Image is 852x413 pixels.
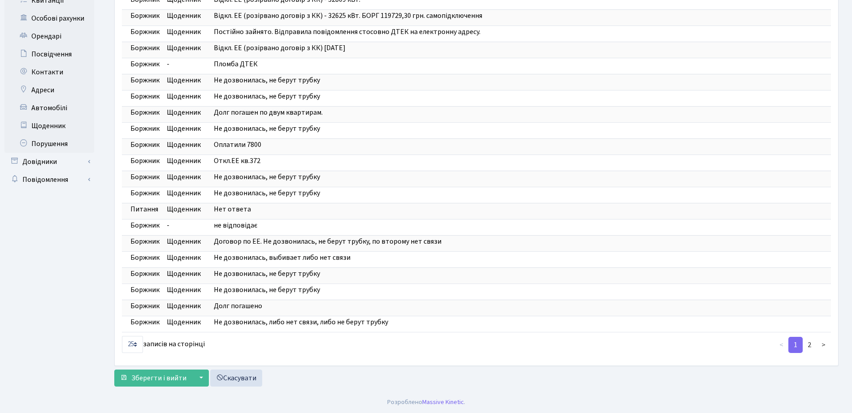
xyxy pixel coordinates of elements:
span: Договор по ЕЕ. Не дозвонилась, не берут трубку, по второму нет связи [214,237,441,246]
span: Щоденник [167,11,207,21]
span: Боржник [130,285,160,295]
span: Щоденник [167,253,207,263]
a: Орендарі [4,27,94,45]
span: Боржник [130,188,160,198]
span: Боржник [130,108,160,118]
a: Адреси [4,81,94,99]
span: - [167,220,207,231]
span: Боржник [130,317,160,327]
span: Щоденник [167,43,207,53]
span: Боржник [130,237,160,247]
span: Не дозвонилась, не берут трубку [214,188,320,198]
a: Контакти [4,63,94,81]
button: Зберегти і вийти [114,370,192,387]
span: Откл.ЕЕ кв.372 [214,156,260,166]
span: Боржник [130,140,160,150]
a: Massive Kinetic [422,397,464,407]
a: 2 [802,337,817,353]
a: Порушення [4,135,94,153]
span: Боржник [130,27,160,37]
span: Щоденник [167,75,207,86]
span: Щоденник [167,27,207,37]
span: Боржник [130,269,160,279]
a: > [816,337,831,353]
span: Не дозвонилась, не берут трубку [214,91,320,101]
span: Боржник [130,172,160,182]
span: Постійно зайнято. Відправила повідомлення стосовно ДТЕК на електронну адресу. [214,27,480,37]
span: Не дозвонилась, не берут трубку [214,285,320,295]
span: Боржник [130,11,160,21]
a: Довідники [4,153,94,171]
span: Не дозвонилась, не берут трубку [214,124,320,133]
a: 1 [788,337,803,353]
a: Особові рахунки [4,9,94,27]
span: Щоденник [167,317,207,327]
span: Нет ответа [214,204,251,214]
span: Боржник [130,220,160,231]
span: Щоденник [167,91,207,102]
span: Боржник [130,124,160,134]
span: Боржник [130,91,160,102]
span: Боржник [130,43,160,53]
span: не відповідає [214,220,257,230]
span: Не дозвонилась, не берут трубку [214,75,320,85]
span: Не дозвонилась, либо нет связи, либо не берут трубку [214,317,388,327]
div: Розроблено . [387,397,465,407]
a: Скасувати [210,370,262,387]
span: Щоденник [167,172,207,182]
span: Щоденник [167,140,207,150]
label: записів на сторінці [122,336,205,353]
span: Не дозвонилась, не берут трубку [214,172,320,182]
span: Відкл. ЕЕ (розірвано договір з КК) [DATE] [214,43,346,53]
select: записів на сторінці [122,336,143,353]
span: Щоденник [167,188,207,198]
span: Долг погашен по двум квартирам. [214,108,323,117]
span: Не дозвонилась, не берут трубку [214,269,320,279]
span: Відкл. ЕЕ (розірвано договір з КК) - 32625 кВт. БОРГ 119729,30 грн. самопідключення [214,11,482,21]
span: Щоденник [167,237,207,247]
span: Щоденник [167,204,207,215]
span: Щоденник [167,108,207,118]
span: Зберегти і вийти [131,373,186,383]
a: Автомобілі [4,99,94,117]
a: Щоденник [4,117,94,135]
span: Боржник [130,301,160,311]
span: Щоденник [167,301,207,311]
span: Долг погашено [214,301,262,311]
a: Повідомлення [4,171,94,189]
span: Щоденник [167,269,207,279]
span: Не дозвонилась, выбивает либо нет связи [214,253,350,262]
span: Оплатили 7800 [214,140,261,150]
span: Щоденник [167,124,207,134]
span: Щоденник [167,156,207,166]
span: Боржник [130,75,160,86]
span: Питання [130,204,160,215]
span: - [167,59,207,69]
span: Боржник [130,253,160,263]
span: Боржник [130,156,160,166]
span: Боржник [130,59,160,69]
span: Пломба ДТЕК [214,59,258,69]
a: Посвідчення [4,45,94,63]
span: Щоденник [167,285,207,295]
